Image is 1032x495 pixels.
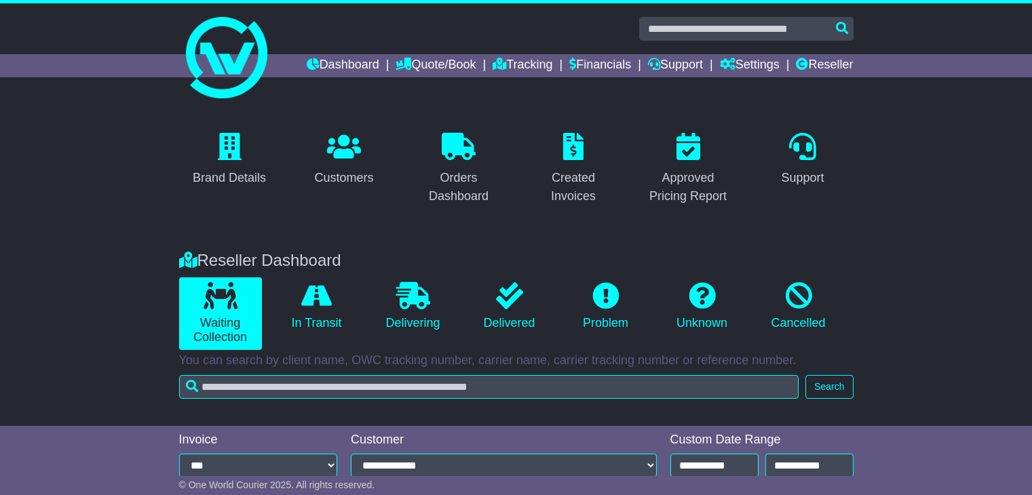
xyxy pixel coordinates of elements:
[661,277,744,336] a: Unknown
[179,277,262,350] a: Waiting Collection
[565,277,647,336] a: Problem
[172,251,860,271] div: Reseller Dashboard
[796,54,853,77] a: Reseller
[305,128,382,192] a: Customers
[532,169,615,205] div: Created Invoices
[179,433,338,448] div: Invoice
[351,433,657,448] div: Customer
[757,277,840,336] a: Cancelled
[805,375,853,399] button: Search
[468,277,551,336] a: Delivered
[275,277,358,336] a: In Transit
[179,479,375,490] span: © One World Courier 2025. All rights reserved.
[523,128,624,210] a: Created Invoices
[647,169,730,205] div: Approved Pricing Report
[720,54,780,77] a: Settings
[396,54,476,77] a: Quote/Book
[638,128,739,210] a: Approved Pricing Report
[307,54,379,77] a: Dashboard
[193,169,266,187] div: Brand Details
[781,169,824,187] div: Support
[493,54,552,77] a: Tracking
[372,277,455,336] a: Delivering
[179,353,854,368] p: You can search by client name, OWC tracking number, carrier name, carrier tracking number or refe...
[408,128,510,210] a: Orders Dashboard
[569,54,631,77] a: Financials
[314,169,373,187] div: Customers
[184,128,275,192] a: Brand Details
[648,54,703,77] a: Support
[772,128,833,192] a: Support
[417,169,501,205] div: Orders Dashboard
[670,433,854,448] div: Custom Date Range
